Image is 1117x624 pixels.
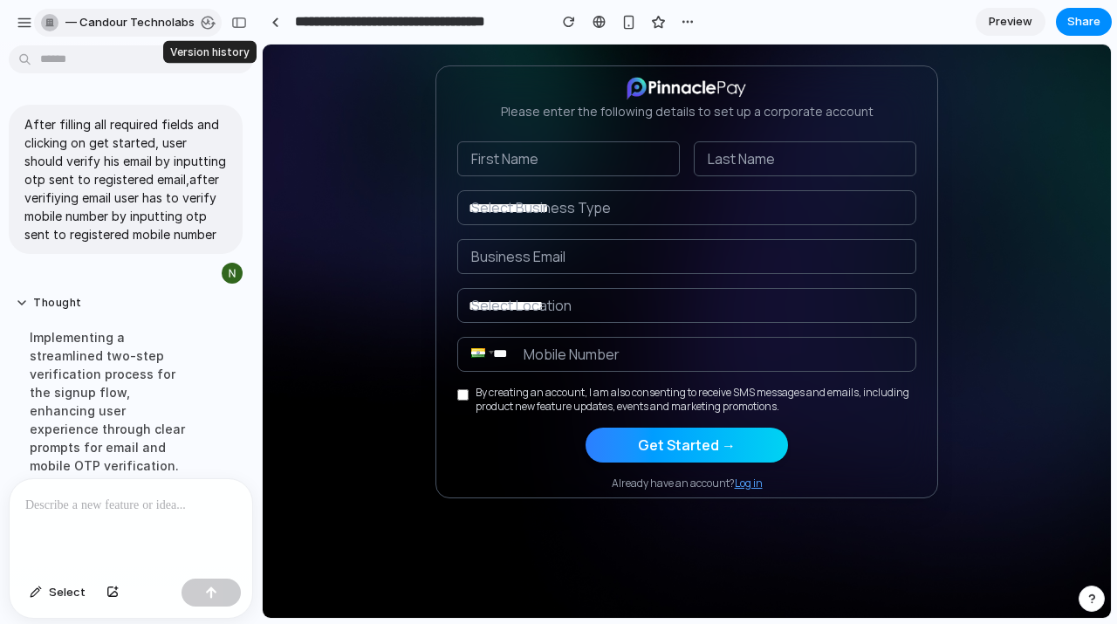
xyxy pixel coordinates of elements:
p: Please enter the following details to set up a corporate account [195,58,654,76]
p: Already have an account? [195,432,654,446]
span: By creating an account, I am also consenting to receive SMS messages and emails, including produc... [213,341,654,369]
button: — Candour Technolabs [34,9,222,37]
div: India: + 91 [202,292,235,324]
span: — Candour Technolabs [65,14,195,31]
button: Get Started → [323,383,525,418]
span: Preview [989,13,1032,31]
a: Preview [976,8,1045,36]
button: Select [21,579,94,607]
p: After filling all required fields and clicking on get started, user should verify his email by in... [24,115,227,243]
span: Select [49,584,86,601]
img: PinnaclePay [359,29,490,58]
div: Version history [163,41,257,64]
a: Log in [472,431,500,446]
button: Share [1056,8,1112,36]
input: By creating an account, I am also consenting to receive SMS messages and emails, including produc... [195,345,206,356]
span: Share [1067,13,1100,31]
